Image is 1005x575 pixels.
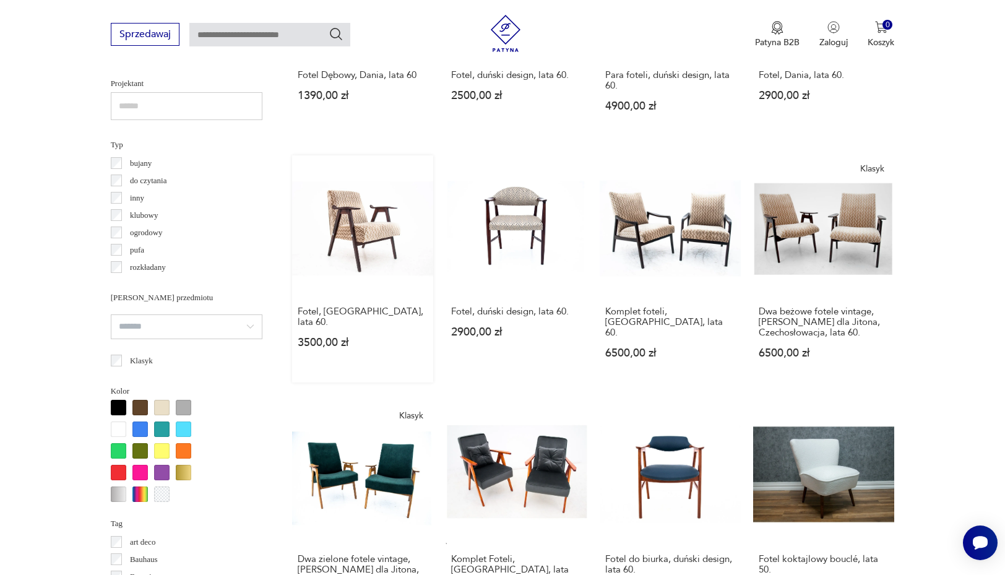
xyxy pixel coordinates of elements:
[605,101,735,111] p: 4900,00 zł
[451,327,581,337] p: 2900,00 zł
[759,348,889,358] p: 6500,00 zł
[605,70,735,91] h3: Para foteli, duński design, lata 60.
[759,554,889,575] h3: Fotel koktajlowy bouclé, lata 50.
[605,306,735,338] h3: Komplet foteli, [GEOGRAPHIC_DATA], lata 60.
[329,27,343,41] button: Szukaj
[759,90,889,101] p: 2900,00 zł
[292,155,433,383] a: Fotel, Polska, lata 60.Fotel, [GEOGRAPHIC_DATA], lata 60.3500,00 zł
[111,384,262,398] p: Kolor
[130,243,144,257] p: pufa
[130,174,167,188] p: do czytania
[451,90,581,101] p: 2500,00 zł
[130,226,163,240] p: ogrodowy
[298,306,428,327] h3: Fotel, [GEOGRAPHIC_DATA], lata 60.
[755,21,800,48] button: Patyna B2B
[111,31,179,40] a: Sprzedawaj
[451,70,581,80] h3: Fotel, duński design, lata 60.
[759,70,889,80] h3: Fotel, Dania, lata 60.
[819,37,848,48] p: Zaloguj
[130,535,156,549] p: art deco
[819,21,848,48] button: Zaloguj
[605,348,735,358] p: 6500,00 zł
[868,37,894,48] p: Koszyk
[130,261,166,274] p: rozkładany
[753,155,894,383] a: KlasykDwa beżowe fotele vintage, Jaroslav Šmídek dla Jitona, Czechosłowacja, lata 60.Dwa beżowe f...
[298,90,428,101] p: 1390,00 zł
[298,337,428,348] p: 3500,00 zł
[111,77,262,90] p: Projektant
[111,23,179,46] button: Sprzedawaj
[759,306,889,338] h3: Dwa beżowe fotele vintage, [PERSON_NAME] dla Jitona, Czechosłowacja, lata 60.
[755,37,800,48] p: Patyna B2B
[868,21,894,48] button: 0Koszyk
[487,15,524,52] img: Patyna - sklep z meblami i dekoracjami vintage
[451,306,581,317] h3: Fotel, duński design, lata 60.
[875,21,887,33] img: Ikona koszyka
[130,354,153,368] p: Klasyk
[298,70,428,80] h3: Fotel Dębowy, Dania, lata 60
[111,138,262,152] p: Typ
[605,554,735,575] h3: Fotel do biurka, duński design, lata 60.
[963,525,998,560] iframe: Smartsupp widget button
[130,191,144,205] p: inny
[600,155,741,383] a: Komplet foteli, Polska, lata 60.Komplet foteli, [GEOGRAPHIC_DATA], lata 60.6500,00 zł
[446,155,587,383] a: Fotel, duński design, lata 60.Fotel, duński design, lata 60.2900,00 zł
[755,21,800,48] a: Ikona medaluPatyna B2B
[111,517,262,530] p: Tag
[827,21,840,33] img: Ikonka użytkownika
[130,553,158,566] p: Bauhaus
[130,157,152,170] p: bujany
[111,291,262,305] p: [PERSON_NAME] przedmiotu
[882,20,893,30] div: 0
[771,21,783,35] img: Ikona medalu
[130,209,158,222] p: klubowy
